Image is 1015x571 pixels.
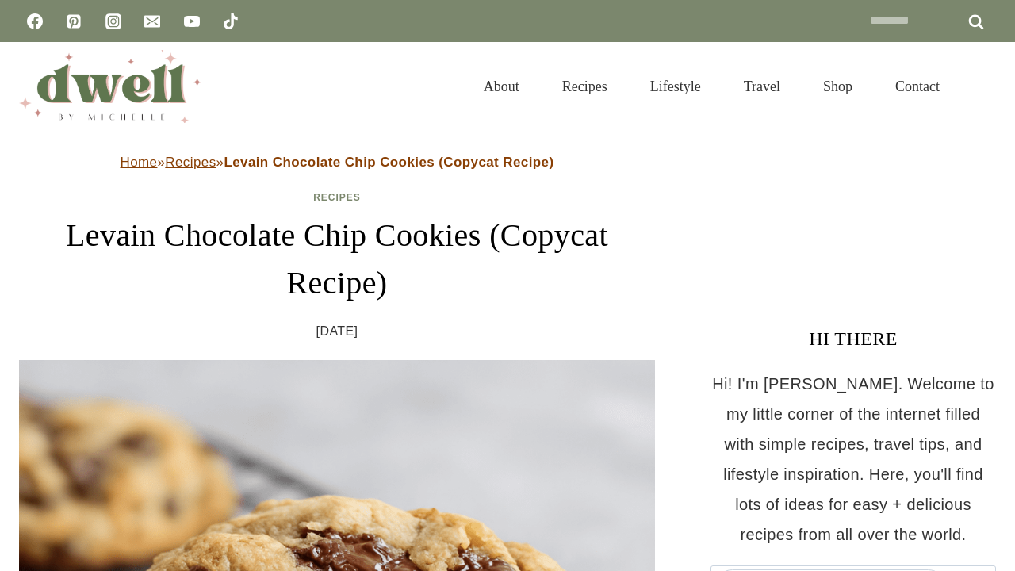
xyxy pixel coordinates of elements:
[98,6,129,37] a: Instagram
[722,59,802,114] a: Travel
[19,6,51,37] a: Facebook
[215,6,247,37] a: TikTok
[316,320,358,343] time: [DATE]
[121,155,158,170] a: Home
[165,155,216,170] a: Recipes
[541,59,629,114] a: Recipes
[462,59,541,114] a: About
[629,59,722,114] a: Lifestyle
[969,73,996,100] button: View Search Form
[710,369,996,550] p: Hi! I'm [PERSON_NAME]. Welcome to my little corner of the internet filled with simple recipes, tr...
[58,6,90,37] a: Pinterest
[136,6,168,37] a: Email
[874,59,961,114] a: Contact
[462,59,961,114] nav: Primary Navigation
[710,324,996,353] h3: HI THERE
[802,59,874,114] a: Shop
[19,212,655,307] h1: Levain Chocolate Chip Cookies (Copycat Recipe)
[224,155,553,170] strong: Levain Chocolate Chip Cookies (Copycat Recipe)
[313,192,361,203] a: Recipes
[19,50,201,123] img: DWELL by michelle
[121,155,554,170] span: » »
[176,6,208,37] a: YouTube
